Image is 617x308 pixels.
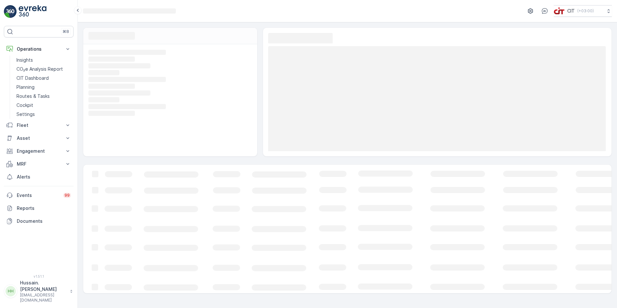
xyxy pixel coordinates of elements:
p: Documents [17,218,71,224]
p: CO₂e Analysis Report [16,66,63,72]
a: Settings [14,110,74,119]
p: Events [17,192,59,199]
a: Documents [4,215,74,228]
a: Planning [14,83,74,92]
a: Events99 [4,189,74,202]
p: Planning [16,84,35,90]
a: Routes & Tasks [14,92,74,101]
button: CIT(+03:00) [554,5,612,17]
p: Fleet [17,122,61,128]
p: [EMAIL_ADDRESS][DOMAIN_NAME] [20,293,66,303]
p: Insights [16,57,33,63]
span: v 1.51.1 [4,274,74,278]
p: MRF [17,161,61,167]
button: HHHussain.[PERSON_NAME][EMAIL_ADDRESS][DOMAIN_NAME] [4,280,74,303]
p: Alerts [17,174,71,180]
p: Hussain.[PERSON_NAME] [20,280,66,293]
button: Fleet [4,119,74,132]
p: Operations [17,46,61,52]
p: Engagement [17,148,61,154]
p: Asset [17,135,61,141]
a: Cockpit [14,101,74,110]
img: logo_light-DOdMpM7g.png [19,5,46,18]
button: MRF [4,158,74,170]
p: ( +03:00 ) [577,8,594,14]
a: Alerts [4,170,74,183]
img: cit-logo_pOk6rL0.png [554,7,565,15]
img: logo [4,5,17,18]
p: Settings [16,111,35,118]
button: Asset [4,132,74,145]
p: CIT Dashboard [16,75,49,81]
button: Engagement [4,145,74,158]
p: Reports [17,205,71,211]
a: CIT Dashboard [14,74,74,83]
p: 99 [65,193,70,198]
button: Operations [4,43,74,56]
a: Reports [4,202,74,215]
p: Routes & Tasks [16,93,50,99]
a: CO₂e Analysis Report [14,65,74,74]
p: ⌘B [63,29,69,34]
a: Insights [14,56,74,65]
p: CIT [567,8,575,14]
div: HH [5,286,16,296]
p: Cockpit [16,102,33,108]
